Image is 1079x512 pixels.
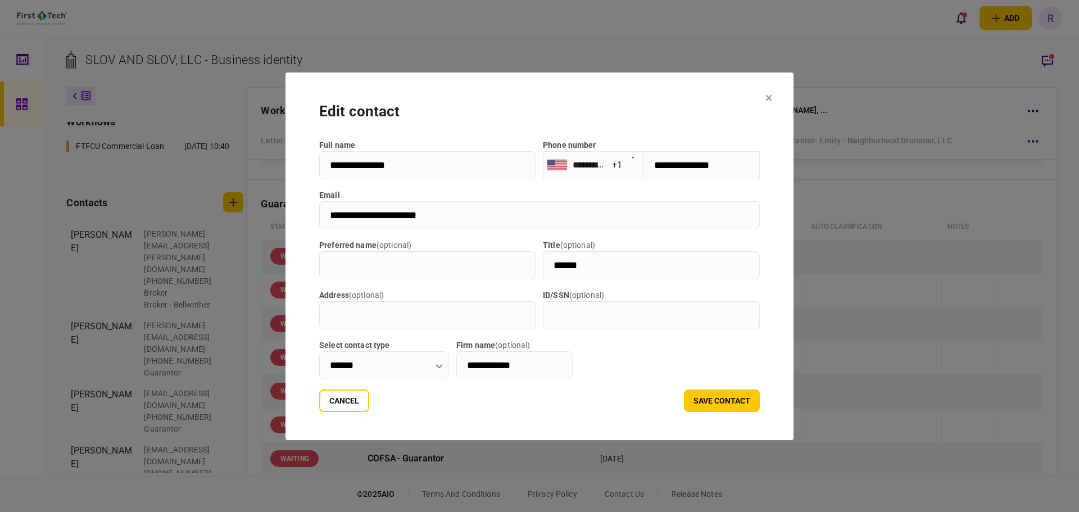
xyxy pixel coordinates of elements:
button: Open [625,149,641,165]
span: ( optional ) [560,241,595,250]
button: save contact [684,389,760,412]
span: ( optional ) [377,241,411,250]
label: Select contact type [319,339,448,351]
span: ( optional ) [495,341,530,350]
input: ID/SSN [543,301,760,329]
input: email [319,201,760,229]
label: email [319,189,760,201]
label: address [319,289,536,301]
button: Cancel [319,389,369,412]
span: ( optional ) [349,291,384,300]
div: +1 [612,158,622,171]
label: Phone number [543,141,596,149]
input: address [319,301,536,329]
label: Preferred name [319,239,536,251]
input: title [543,251,760,279]
input: full name [319,151,536,179]
input: Select contact type [319,351,448,379]
input: firm name [456,351,573,379]
label: firm name [456,339,573,351]
label: full name [319,139,536,151]
label: title [543,239,760,251]
label: ID/SSN [543,289,760,301]
div: edit contact [319,101,760,123]
span: ( optional ) [569,291,604,300]
img: us [547,160,567,170]
input: Preferred name [319,251,536,279]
